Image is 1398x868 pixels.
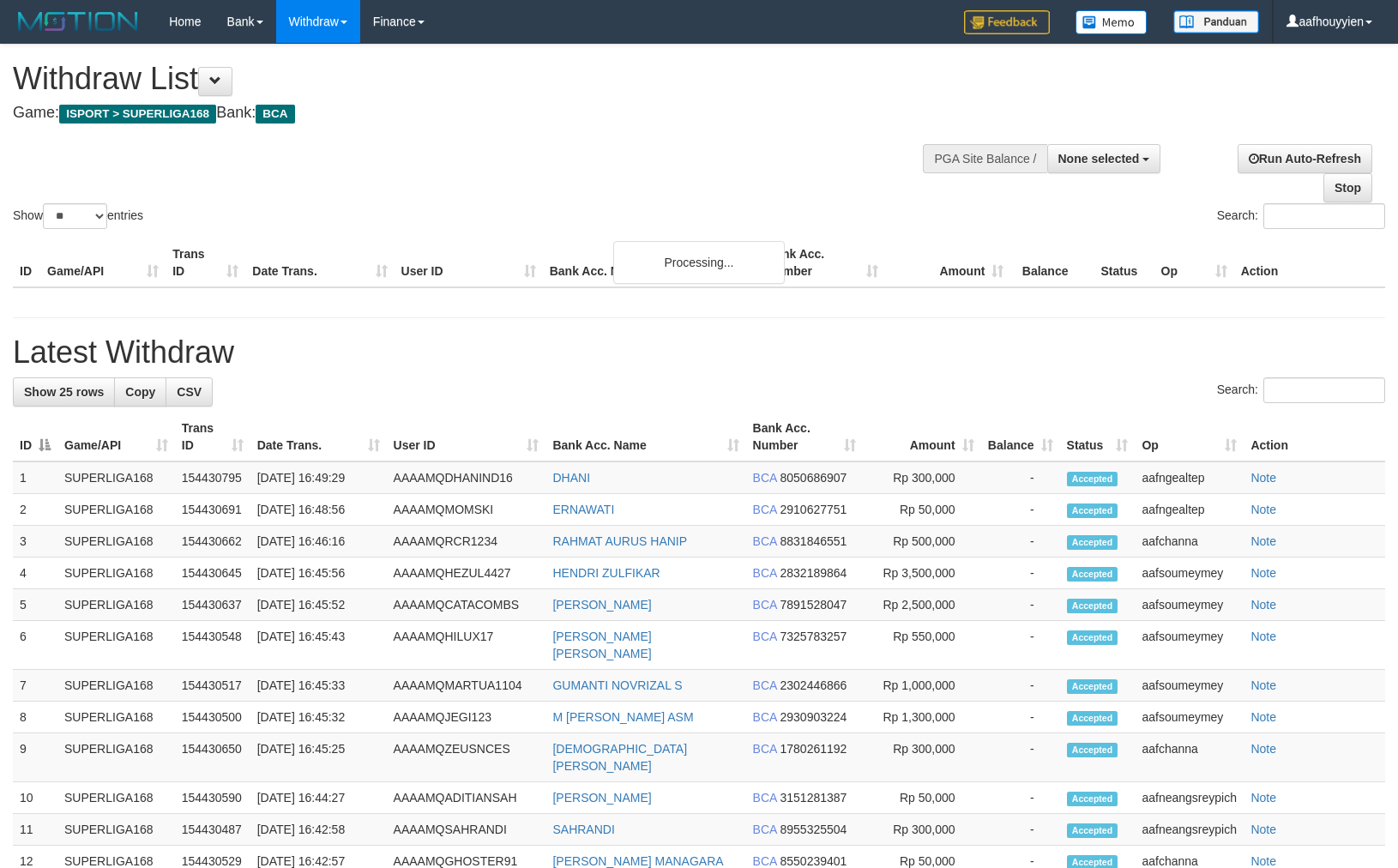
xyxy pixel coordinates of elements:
[753,566,777,580] span: BCA
[395,238,543,287] th: User ID
[1250,710,1276,724] a: Note
[863,702,981,733] td: Rp 1,300,000
[175,589,250,621] td: 154430637
[981,558,1060,589] td: -
[57,814,175,846] td: SUPERLIGA168
[552,503,614,516] a: ERNAWATI
[43,203,107,229] select: Showentries
[863,782,981,814] td: Rp 50,000
[981,526,1060,558] td: -
[13,62,915,96] h1: Withdraw List
[125,385,155,399] span: Copy
[1047,144,1161,173] button: None selected
[552,598,651,612] a: [PERSON_NAME]
[923,144,1046,173] div: PGA Site Balance /
[863,621,981,670] td: Rp 550,000
[250,413,387,461] th: Date Trans.: activate to sort column ascending
[1010,238,1094,287] th: Balance
[543,238,760,287] th: Bank Acc. Name
[753,630,777,643] span: BCA
[1250,598,1276,612] a: Note
[1135,782,1244,814] td: aafneangsreypich
[175,494,250,526] td: 154430691
[13,203,143,229] label: Show entries
[1067,599,1118,613] span: Accepted
[863,589,981,621] td: Rp 2,500,000
[552,534,687,548] a: RAHMAT AURUS HANIP
[753,471,777,485] span: BCA
[166,238,245,287] th: Trans ID
[13,621,57,670] td: 6
[114,377,166,407] a: Copy
[387,814,546,846] td: AAAAMQSAHRANDI
[981,782,1060,814] td: -
[175,413,250,461] th: Trans ID: activate to sort column ascending
[13,413,57,461] th: ID: activate to sort column descending
[753,791,777,805] span: BCA
[981,670,1060,702] td: -
[175,702,250,733] td: 154430500
[552,742,687,773] a: [DEMOGRAPHIC_DATA][PERSON_NAME]
[13,461,57,494] td: 1
[753,742,777,756] span: BCA
[552,566,660,580] a: HENDRI ZULFIKAR
[780,678,847,692] span: Copy 2302446866 to clipboard
[552,678,682,692] a: GUMANTI NOVRIZAL S
[1263,203,1385,229] input: Search:
[753,678,777,692] span: BCA
[1250,823,1276,836] a: Note
[175,782,250,814] td: 154430590
[13,733,57,782] td: 9
[387,558,546,589] td: AAAAMQHEZUL4427
[13,494,57,526] td: 2
[57,702,175,733] td: SUPERLIGA168
[387,670,546,702] td: AAAAMQMARTUA1104
[387,621,546,670] td: AAAAMQHILUX17
[780,742,847,756] span: Copy 1780261192 to clipboard
[1135,558,1244,589] td: aafsoumeymey
[981,702,1060,733] td: -
[250,782,387,814] td: [DATE] 16:44:27
[13,558,57,589] td: 4
[1135,413,1244,461] th: Op: activate to sort column ascending
[13,702,57,733] td: 8
[1067,679,1118,694] span: Accepted
[780,598,847,612] span: Copy 7891528047 to clipboard
[1250,471,1276,485] a: Note
[250,670,387,702] td: [DATE] 16:45:33
[545,413,745,461] th: Bank Acc. Name: activate to sort column ascending
[40,238,166,287] th: Game/API
[981,733,1060,782] td: -
[753,503,777,516] span: BCA
[175,670,250,702] td: 154430517
[387,526,546,558] td: AAAAMQRCR1234
[885,238,1010,287] th: Amount
[780,823,847,836] span: Copy 8955325504 to clipboard
[387,589,546,621] td: AAAAMQCATACOMBS
[1067,823,1118,838] span: Accepted
[1217,377,1385,403] label: Search:
[1250,791,1276,805] a: Note
[981,621,1060,670] td: -
[13,238,40,287] th: ID
[1135,670,1244,702] td: aafsoumeymey
[753,823,777,836] span: BCA
[863,461,981,494] td: Rp 300,000
[13,335,1385,370] h1: Latest Withdraw
[1250,854,1276,868] a: Note
[1076,10,1148,34] img: Button%20Memo.svg
[1250,534,1276,548] a: Note
[57,494,175,526] td: SUPERLIGA168
[57,461,175,494] td: SUPERLIGA168
[57,413,175,461] th: Game/API: activate to sort column ascending
[1250,566,1276,580] a: Note
[250,733,387,782] td: [DATE] 16:45:25
[981,589,1060,621] td: -
[780,471,847,485] span: Copy 8050686907 to clipboard
[1135,733,1244,782] td: aafchanna
[175,621,250,670] td: 154430548
[1135,589,1244,621] td: aafsoumeymey
[1217,203,1385,229] label: Search:
[1067,535,1118,550] span: Accepted
[250,589,387,621] td: [DATE] 16:45:52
